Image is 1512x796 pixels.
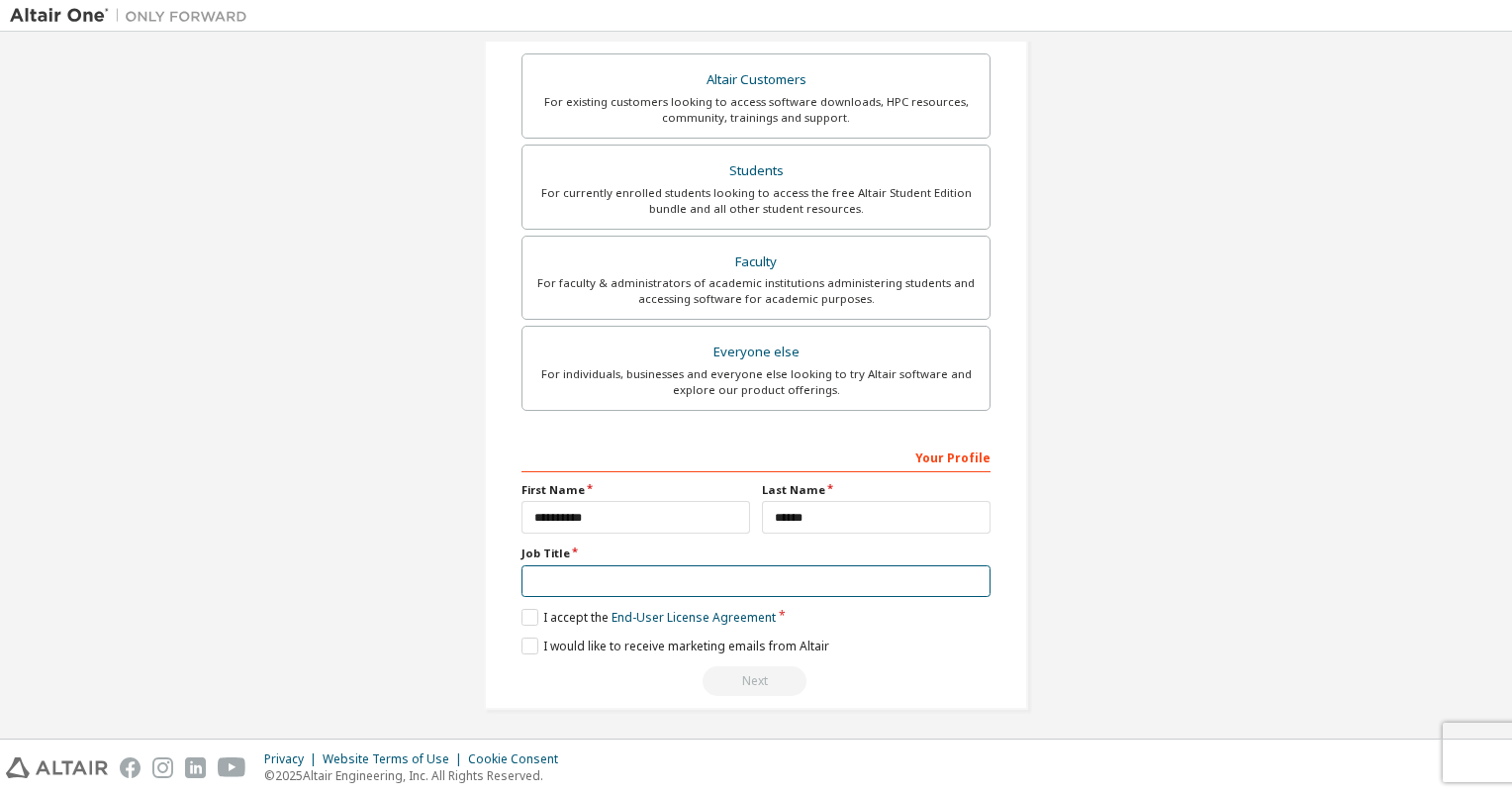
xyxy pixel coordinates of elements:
div: Cookie Consent [468,751,570,767]
label: I accept the [521,609,776,626]
p: © 2025 Altair Engineering, Inc. All Rights Reserved. [264,767,570,784]
label: I would like to receive marketing emails from Altair [521,638,829,654]
a: End-User License Agreement [612,609,776,626]
div: Faculty [534,249,978,276]
div: Privacy [264,751,323,767]
div: Everyone else [534,339,978,366]
div: For individuals, businesses and everyone else looking to try Altair software and explore our prod... [534,366,978,398]
div: For existing customers looking to access software downloads, HPC resources, community, trainings ... [534,94,978,126]
img: facebook.svg [120,757,141,778]
div: Students [534,157,978,185]
img: linkedin.svg [185,757,206,778]
div: Read and acccept EULA to continue [521,666,991,696]
div: Website Terms of Use [323,751,468,767]
img: youtube.svg [218,757,246,778]
div: Your Profile [521,441,991,472]
label: First Name [521,482,750,498]
label: Job Title [521,546,991,561]
label: Last Name [762,482,991,498]
div: For faculty & administrators of academic institutions administering students and accessing softwa... [534,275,978,307]
img: Altair One [10,6,257,26]
div: For currently enrolled students looking to access the free Altair Student Edition bundle and all ... [534,185,978,217]
img: instagram.svg [152,757,173,778]
img: altair_logo.svg [6,757,108,778]
div: Altair Customers [534,66,978,94]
